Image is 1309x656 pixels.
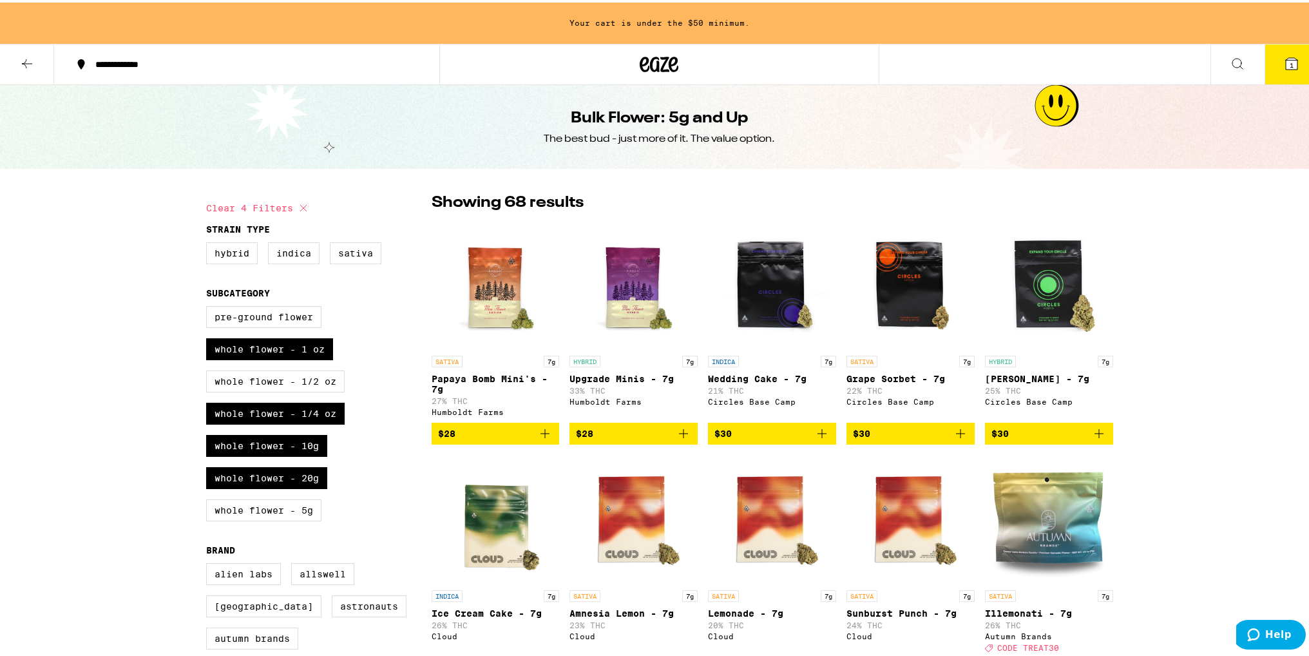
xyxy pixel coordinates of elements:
[985,630,1113,638] div: Autumn Brands
[432,420,560,442] button: Add to bag
[569,353,600,365] p: HYBRID
[985,420,1113,442] button: Add to bag
[846,218,975,420] a: Open page for Grape Sorbet - 7g from Circles Base Camp
[544,353,559,365] p: 7g
[708,452,836,656] a: Open page for Lemonade - 7g from Cloud
[1290,59,1294,66] span: 1
[206,222,270,232] legend: Strain Type
[544,130,775,144] div: The best bud - just more of it. The value option.
[846,606,975,616] p: Sunburst Punch - 7g
[985,353,1016,365] p: HYBRID
[569,420,698,442] button: Add to bag
[714,426,732,436] span: $30
[576,426,593,436] span: $28
[846,371,975,381] p: Grape Sorbet - 7g
[569,619,698,627] p: 23% THC
[438,426,455,436] span: $28
[206,432,327,454] label: Whole Flower - 10g
[846,218,975,347] img: Circles Base Camp - Grape Sorbet - 7g
[432,452,560,656] a: Open page for Ice Cream Cake - 7g from Cloud
[846,384,975,392] p: 22% THC
[206,561,281,583] label: Alien Labs
[206,497,321,519] label: Whole Flower - 5g
[959,588,975,599] p: 7g
[985,218,1113,347] img: Circles Base Camp - Banana Bliss - 7g
[544,588,559,599] p: 7g
[569,588,600,599] p: SATIVA
[432,218,560,420] a: Open page for Papaya Bomb Mini's - 7g from Humboldt Farms
[708,395,836,403] div: Circles Base Camp
[332,593,406,615] label: Astronauts
[985,606,1113,616] p: Illemonati - 7g
[682,588,698,599] p: 7g
[821,588,836,599] p: 7g
[432,189,584,211] p: Showing 68 results
[569,452,698,656] a: Open page for Amnesia Lemon - 7g from Cloud
[985,588,1016,599] p: SATIVA
[206,625,298,647] label: Autumn Brands
[708,371,836,381] p: Wedding Cake - 7g
[569,606,698,616] p: Amnesia Lemon - 7g
[708,420,836,442] button: Add to bag
[708,588,739,599] p: SATIVA
[708,452,836,581] img: Cloud - Lemonade - 7g
[846,395,975,403] div: Circles Base Camp
[569,395,698,403] div: Humboldt Farms
[569,218,698,347] img: Humboldt Farms - Upgrade Minis - 7g
[571,105,748,127] h1: Bulk Flower: 5g and Up
[291,561,354,583] label: Allswell
[991,426,1009,436] span: $30
[569,384,698,392] p: 33% THC
[432,588,463,599] p: INDICA
[330,240,381,262] label: Sativa
[206,400,345,422] label: Whole Flower - 1/4 oz
[846,630,975,638] div: Cloud
[853,426,870,436] span: $30
[997,641,1059,650] span: CODE TREAT30
[708,619,836,627] p: 20% THC
[1098,588,1113,599] p: 7g
[846,588,877,599] p: SATIVA
[846,353,877,365] p: SATIVA
[985,395,1113,403] div: Circles Base Camp
[206,593,321,615] label: [GEOGRAPHIC_DATA]
[846,420,975,442] button: Add to bag
[846,452,975,581] img: Cloud - Sunburst Punch - 7g
[206,189,311,222] button: Clear 4 filters
[432,405,560,414] div: Humboldt Farms
[1236,617,1306,650] iframe: Opens a widget where you can find more information
[708,218,836,347] img: Circles Base Camp - Wedding Cake - 7g
[268,240,320,262] label: Indica
[821,353,836,365] p: 7g
[708,353,739,365] p: INDICA
[206,240,258,262] label: Hybrid
[569,630,698,638] div: Cloud
[569,218,698,420] a: Open page for Upgrade Minis - 7g from Humboldt Farms
[432,353,463,365] p: SATIVA
[985,452,1113,656] a: Open page for Illemonati - 7g from Autumn Brands
[985,452,1113,581] img: Autumn Brands - Illemonati - 7g
[432,452,560,581] img: Cloud - Ice Cream Cake - 7g
[206,285,270,296] legend: Subcategory
[682,353,698,365] p: 7g
[846,619,975,627] p: 24% THC
[432,371,560,392] p: Papaya Bomb Mini's - 7g
[569,452,698,581] img: Cloud - Amnesia Lemon - 7g
[708,384,836,392] p: 21% THC
[985,218,1113,420] a: Open page for Banana Bliss - 7g from Circles Base Camp
[985,384,1113,392] p: 25% THC
[985,371,1113,381] p: [PERSON_NAME] - 7g
[432,218,560,347] img: Humboldt Farms - Papaya Bomb Mini's - 7g
[985,619,1113,627] p: 26% THC
[708,218,836,420] a: Open page for Wedding Cake - 7g from Circles Base Camp
[206,368,345,390] label: Whole Flower - 1/2 oz
[206,465,327,487] label: Whole Flower - 20g
[206,304,321,325] label: Pre-ground Flower
[432,619,560,627] p: 26% THC
[569,371,698,381] p: Upgrade Minis - 7g
[708,630,836,638] div: Cloud
[959,353,975,365] p: 7g
[432,394,560,403] p: 27% THC
[1098,353,1113,365] p: 7g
